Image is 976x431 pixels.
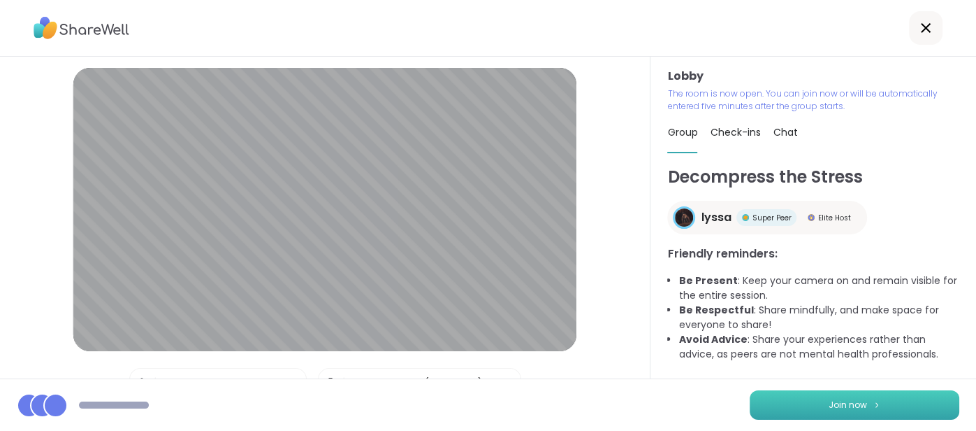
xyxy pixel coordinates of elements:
[136,369,148,397] img: Microphone
[324,369,337,397] img: Camera
[675,209,693,227] img: lyssa
[817,213,850,223] span: Elite Host
[829,399,867,411] span: Join now
[701,209,731,226] span: lyssa
[342,369,346,397] span: |
[667,164,959,190] h1: Decompress the Stress
[678,332,959,362] li: : Share your experiences rather than advice, as peers are not mental health professionals.
[678,303,959,332] li: : Share mindfully, and make space for everyone to share!
[667,201,867,234] a: lyssalyssaSuper PeerSuper PeerElite HostElite Host
[34,12,129,44] img: ShareWell Logo
[773,125,797,139] span: Chat
[750,390,959,420] button: Join now
[667,125,697,139] span: Group
[742,214,749,221] img: Super Peer
[164,376,268,390] div: Default - Internal Mic
[678,274,959,303] li: : Keep your camera on and remain visible for the entire session.
[678,303,753,317] b: Be Respectful
[667,246,959,262] h3: Friendly reminders:
[873,401,881,409] img: ShareWell Logomark
[678,274,737,288] b: Be Present
[667,68,959,85] h3: Lobby
[752,213,791,223] span: Super Peer
[353,376,483,390] div: Front Camera (04f2:b755)
[710,125,760,139] span: Check-ins
[667,87,959,113] p: The room is now open. You can join now or will be automatically entered five minutes after the gr...
[808,214,815,221] img: Elite Host
[154,369,157,397] span: |
[678,332,747,346] b: Avoid Advice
